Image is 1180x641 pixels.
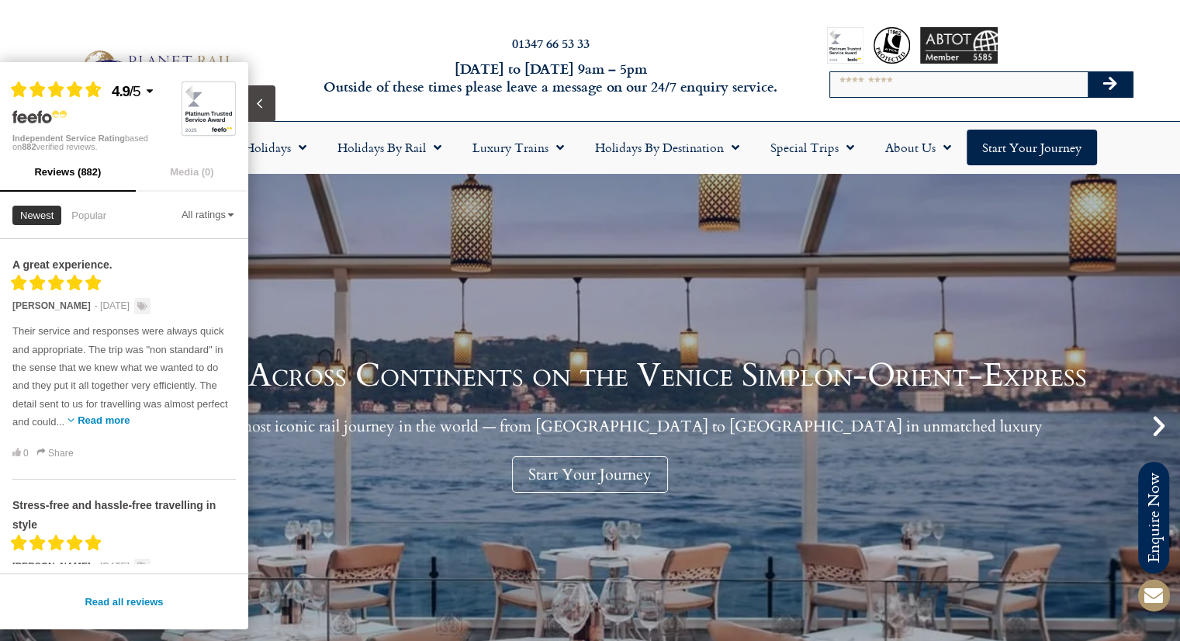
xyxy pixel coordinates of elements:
[870,130,967,165] a: About Us
[319,60,783,96] h6: [DATE] to [DATE] 9am – 5pm Outside of these times please leave a message on our 24/7 enquiry serv...
[512,456,668,493] a: Start Your Journey
[77,47,238,86] img: Planet Rail Train Holidays Logo
[1088,72,1133,97] button: Search
[580,130,755,165] a: Holidays by Destination
[512,34,590,52] a: 01347 66 53 33
[755,130,870,165] a: Special Trips
[8,130,1172,165] nav: Menu
[457,130,580,165] a: Luxury Trains
[93,359,1087,392] h1: A Journey Across Continents on the Venice Simplon-Orient-Express
[93,417,1087,436] p: Embark on the most iconic rail journey in the world — from [GEOGRAPHIC_DATA] to [GEOGRAPHIC_DATA]...
[322,130,457,165] a: Holidays by Rail
[967,130,1097,165] a: Start your Journey
[1146,413,1172,439] div: Next slide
